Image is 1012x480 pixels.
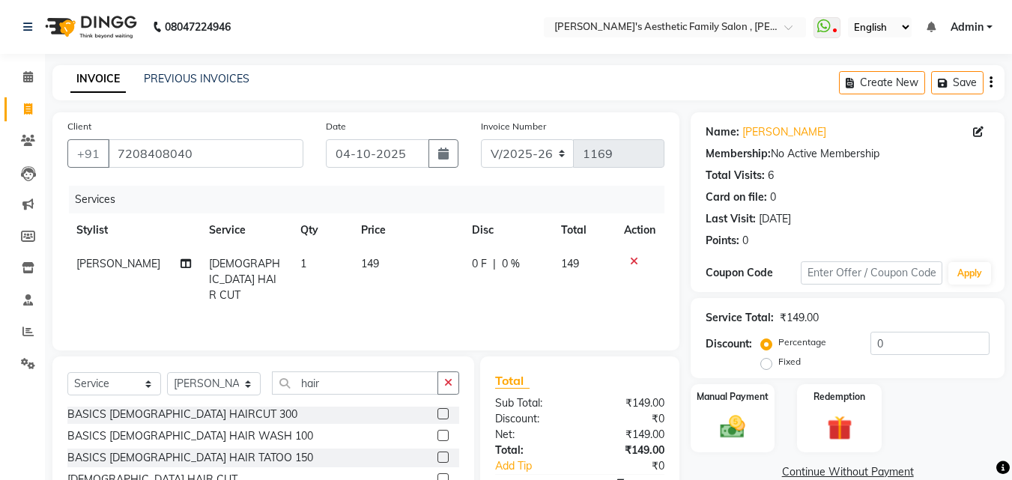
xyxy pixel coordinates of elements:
[580,427,676,443] div: ₹149.00
[484,427,580,443] div: Net:
[615,213,664,247] th: Action
[481,120,546,133] label: Invoice Number
[272,371,438,395] input: Search or Scan
[778,335,826,349] label: Percentage
[561,257,579,270] span: 149
[778,355,801,368] label: Fixed
[67,213,200,247] th: Stylist
[108,139,303,168] input: Search by Name/Mobile/Email/Code
[948,262,991,285] button: Apply
[706,189,767,205] div: Card on file:
[165,6,231,48] b: 08047224946
[697,390,769,404] label: Manual Payment
[596,458,676,474] div: ₹0
[463,213,552,247] th: Disc
[580,411,676,427] div: ₹0
[67,428,313,444] div: BASICS [DEMOGRAPHIC_DATA] HAIR WASH 100
[801,261,942,285] input: Enter Offer / Coupon Code
[706,124,739,140] div: Name:
[209,257,280,302] span: [DEMOGRAPHIC_DATA] HAIR CUT
[495,373,530,389] span: Total
[951,19,984,35] span: Admin
[291,213,352,247] th: Qty
[552,213,616,247] th: Total
[580,395,676,411] div: ₹149.00
[813,390,865,404] label: Redemption
[742,124,826,140] a: [PERSON_NAME]
[70,66,126,93] a: INVOICE
[931,71,984,94] button: Save
[67,407,297,422] div: BASICS [DEMOGRAPHIC_DATA] HAIRCUT 300
[76,257,160,270] span: [PERSON_NAME]
[67,139,109,168] button: +91
[819,413,860,443] img: _gift.svg
[706,146,990,162] div: No Active Membership
[484,411,580,427] div: Discount:
[742,233,748,249] div: 0
[67,450,313,466] div: BASICS [DEMOGRAPHIC_DATA] HAIR TATOO 150
[694,464,1002,480] a: Continue Without Payment
[38,6,141,48] img: logo
[326,120,346,133] label: Date
[493,256,496,272] span: |
[780,310,819,326] div: ₹149.00
[502,256,520,272] span: 0 %
[706,336,752,352] div: Discount:
[770,189,776,205] div: 0
[484,458,596,474] a: Add Tip
[706,233,739,249] div: Points:
[839,71,925,94] button: Create New
[759,211,791,227] div: [DATE]
[352,213,463,247] th: Price
[706,265,800,281] div: Coupon Code
[706,168,765,183] div: Total Visits:
[706,146,771,162] div: Membership:
[472,256,487,272] span: 0 F
[484,443,580,458] div: Total:
[67,120,91,133] label: Client
[712,413,753,441] img: _cash.svg
[361,257,379,270] span: 149
[144,72,249,85] a: PREVIOUS INVOICES
[706,310,774,326] div: Service Total:
[300,257,306,270] span: 1
[69,186,676,213] div: Services
[200,213,291,247] th: Service
[706,211,756,227] div: Last Visit:
[484,395,580,411] div: Sub Total:
[768,168,774,183] div: 6
[580,443,676,458] div: ₹149.00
